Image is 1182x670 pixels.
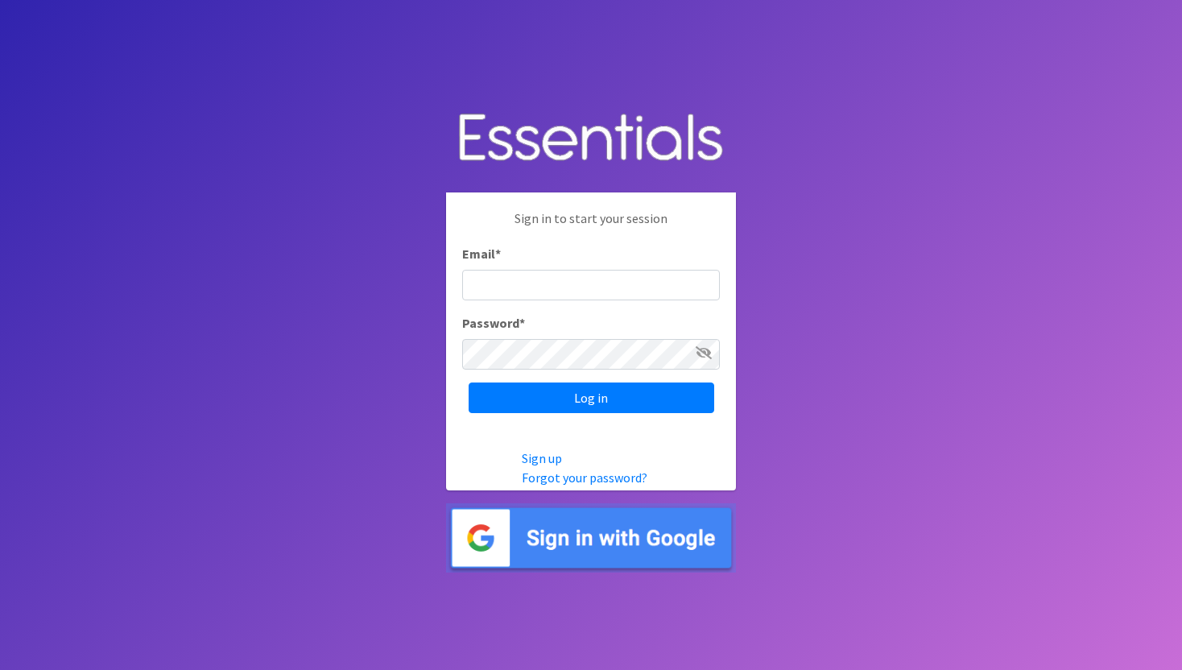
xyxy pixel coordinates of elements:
a: Sign up [522,450,562,466]
label: Email [462,244,501,263]
img: Sign in with Google [446,503,736,573]
p: Sign in to start your session [462,209,720,244]
label: Password [462,313,525,333]
img: Human Essentials [446,97,736,180]
abbr: required [519,315,525,331]
abbr: required [495,246,501,262]
a: Forgot your password? [522,469,647,486]
input: Log in [469,383,714,413]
